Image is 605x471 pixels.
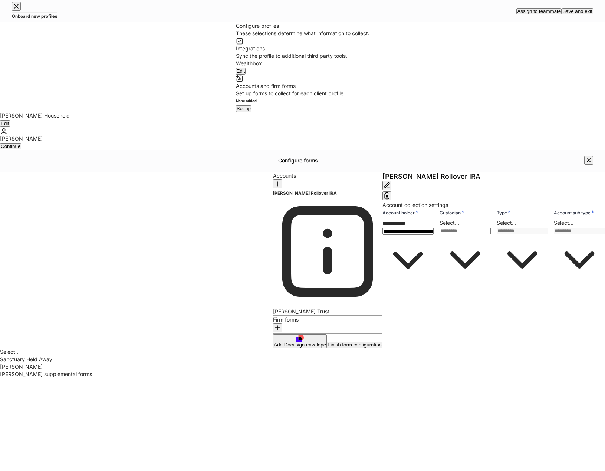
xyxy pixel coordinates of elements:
div: Save and exit [562,9,592,14]
h5: [PERSON_NAME] Rollover IRA [273,190,382,197]
div: These selections determine what information to collect. [236,30,369,37]
div: Sync the profile to additional third party tools. [236,52,369,60]
div: Configure profiles [236,22,369,30]
h6: Account holder [382,209,418,216]
div: Edit [237,69,245,73]
div: Finish form configuration [328,342,382,347]
div: Edit [1,121,9,126]
div: Assign to teammate [517,9,561,14]
div: Accounts [273,172,382,179]
h6: None added [236,97,369,105]
h6: Custodian [440,209,464,216]
div: Set up [237,106,251,111]
div: Integrations [236,45,369,52]
p: [PERSON_NAME] Trust [273,308,382,315]
div: Select... [440,219,491,227]
h6: Type [497,209,510,216]
div: Continue [1,144,20,149]
div: Wealthbox [236,60,369,67]
div: Add Docusign envelope [274,342,326,347]
h5: Onboard new profiles [12,13,57,20]
div: [PERSON_NAME] Rollover IRA [382,172,605,181]
div: Select... [554,219,605,227]
div: Accounts and firm forms [236,82,369,90]
div: Set up forms to collect for each client profile. [236,90,369,97]
div: Select... [497,219,548,227]
h5: Configure forms [278,157,318,164]
div: Firm forms [273,316,382,323]
h6: Account sub type [554,209,594,216]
